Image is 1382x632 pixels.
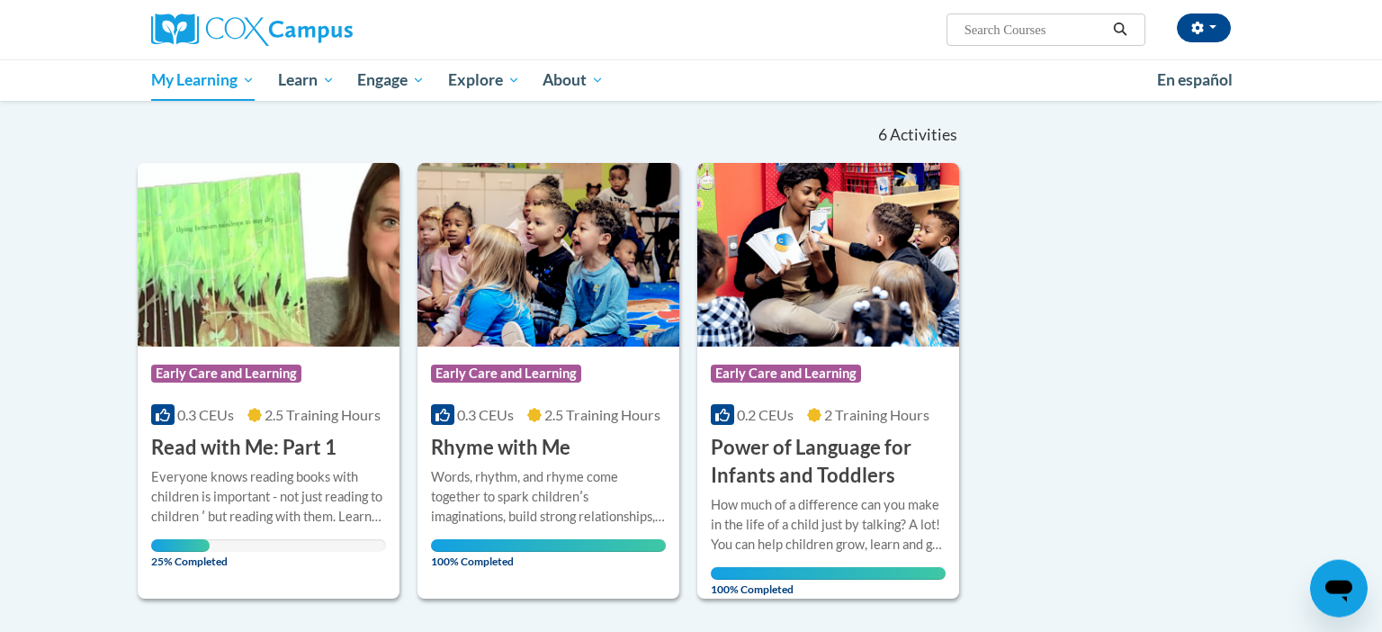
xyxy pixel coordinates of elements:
[697,163,959,599] a: Course LogoEarly Care and Learning0.2 CEUs2 Training Hours Power of Language for Infants and Todd...
[431,467,666,527] div: Words, rhythm, and rhyme come together to spark childrenʹs imaginations, build strong relationshi...
[457,406,514,423] span: 0.3 CEUs
[124,59,1258,101] div: Main menu
[417,163,679,347] img: Course Logo
[436,59,532,101] a: Explore
[431,434,570,462] h3: Rhyme with Me
[878,125,887,145] span: 6
[532,59,616,101] a: About
[711,365,861,383] span: Early Care and Learning
[278,69,335,91] span: Learn
[711,567,946,580] div: Your progress
[711,434,946,490] h3: Power of Language for Infants and Toddlers
[151,69,255,91] span: My Learning
[138,163,399,347] img: Course Logo
[824,406,929,423] span: 2 Training Hours
[151,539,210,568] span: 25% Completed
[1107,19,1134,41] button: Search
[448,69,520,91] span: Explore
[431,365,581,383] span: Early Care and Learning
[1177,14,1231,42] button: Account Settings
[357,69,425,91] span: Engage
[265,406,381,423] span: 2.5 Training Hours
[151,14,493,46] a: Cox Campus
[697,163,959,347] img: Course Logo
[544,406,660,423] span: 2.5 Training Hours
[1310,560,1368,618] iframe: Button to launch messaging window
[963,19,1107,41] input: Search Courses
[177,406,234,423] span: 0.3 CEUs
[139,59,266,101] a: My Learning
[1145,61,1244,99] a: En español
[1157,70,1233,89] span: En español
[890,125,957,145] span: Activities
[138,163,399,599] a: Course LogoEarly Care and Learning0.3 CEUs2.5 Training Hours Read with Me: Part 1Everyone knows r...
[711,567,946,596] span: 100% Completed
[737,406,794,423] span: 0.2 CEUs
[266,59,346,101] a: Learn
[151,14,353,46] img: Cox Campus
[711,495,946,555] div: How much of a difference can you make in the life of a child just by talking? A lot! You can help...
[345,59,436,101] a: Engage
[431,539,666,568] span: 100% Completed
[151,467,386,527] div: Everyone knows reading books with children is important - not just reading to children ʹ but read...
[151,434,337,462] h3: Read with Me: Part 1
[151,365,301,383] span: Early Care and Learning
[151,539,210,552] div: Your progress
[431,539,666,552] div: Your progress
[543,69,604,91] span: About
[417,163,679,599] a: Course LogoEarly Care and Learning0.3 CEUs2.5 Training Hours Rhyme with MeWords, rhythm, and rhym...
